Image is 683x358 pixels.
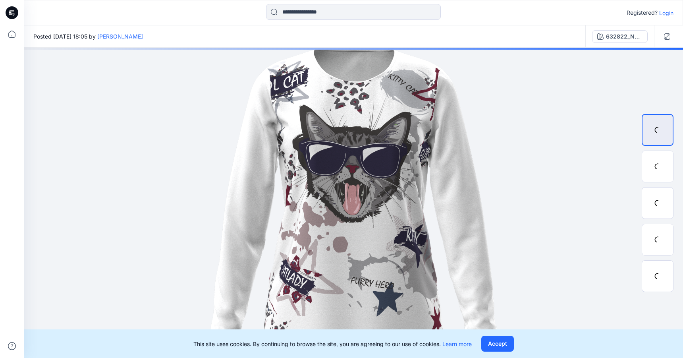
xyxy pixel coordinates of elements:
[606,32,642,41] div: 632822_Navy-White-Printed
[442,341,472,347] a: Learn more
[627,8,658,17] p: Registered?
[97,33,143,40] a: [PERSON_NAME]
[206,48,501,358] img: eyJhbGciOiJIUzI1NiIsImtpZCI6IjAiLCJzbHQiOiJzZXMiLCJ0eXAiOiJKV1QifQ.eyJkYXRhIjp7InR5cGUiOiJzdG9yYW...
[592,30,648,43] button: 632822_Navy-White-Printed
[33,32,143,41] span: Posted [DATE] 18:05 by
[481,336,514,352] button: Accept
[659,9,673,17] p: Login
[193,340,472,348] p: This site uses cookies. By continuing to browse the site, you are agreeing to our use of cookies.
